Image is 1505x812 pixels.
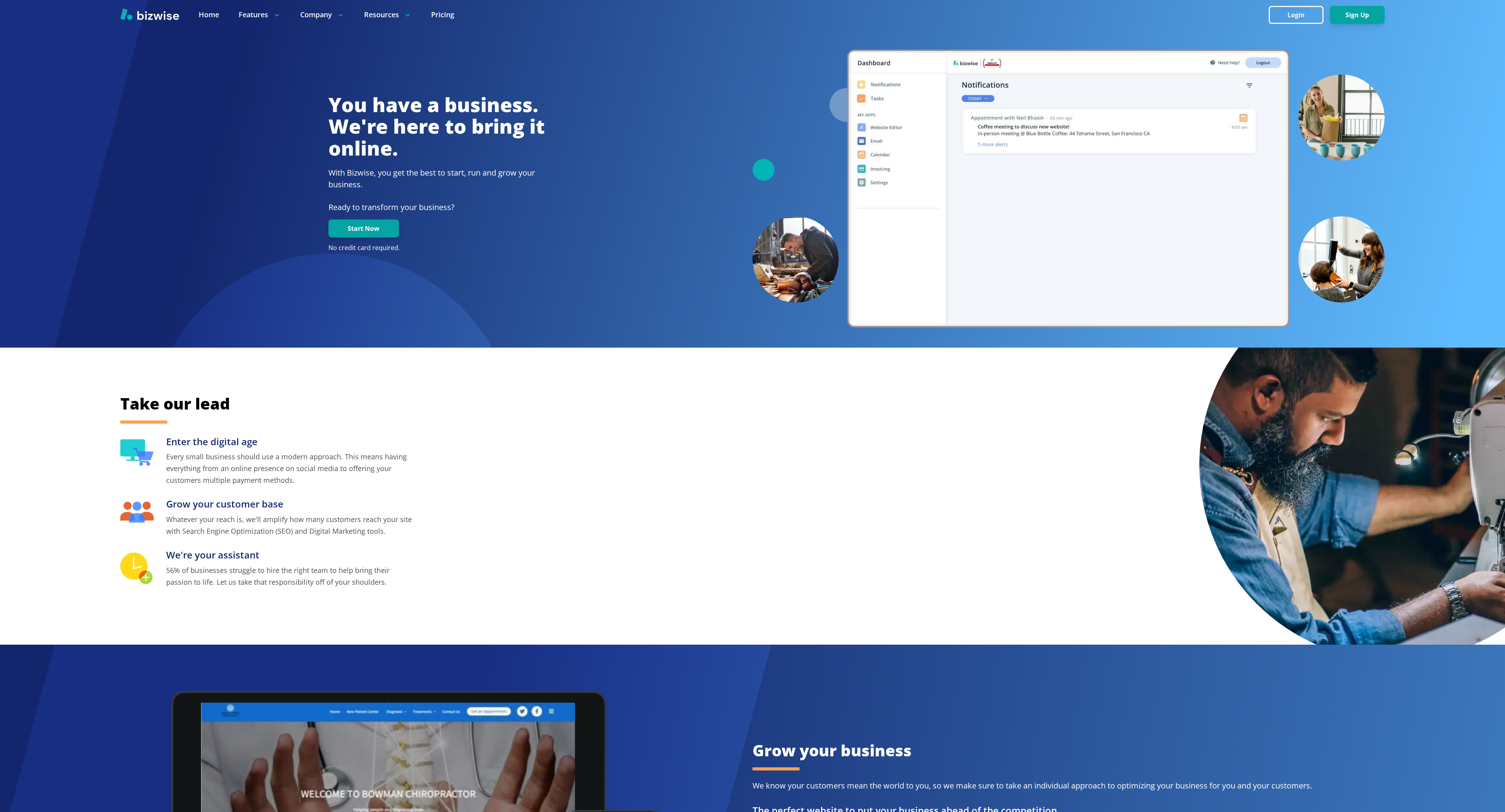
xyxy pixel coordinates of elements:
[1269,6,1324,24] button: Login
[166,498,414,511] h3: Grow your customer base
[328,219,399,237] button: Start Now
[328,201,545,213] p: Ready to transform your business?
[364,10,412,20] p: Resources
[120,502,154,523] img: Grow your customer base Icon
[166,549,414,562] h3: We're your assistant
[199,10,219,20] a: Home
[239,10,281,20] p: Features
[752,740,1385,761] h2: Grow your business
[328,244,545,252] p: No credit card required.
[752,780,1385,792] p: We know your customers mean the world to you, so we make sure to take an individual approach to o...
[328,167,545,190] h2: With Bizwise, you get the best to start, run and grow your business.
[120,439,154,466] img: Enter the digital age Icon
[120,8,179,20] img: Bizwise Logo
[431,10,454,20] a: Pricing
[1269,11,1330,19] a: Login
[1330,11,1385,19] a: Sign Up
[328,225,399,232] a: Start Now
[166,564,414,588] p: 56% of businesses struggle to hire the right team to help bring their passion to life. Let us tak...
[1330,6,1385,24] button: Sign Up
[166,435,414,448] h3: Enter the digital age
[328,94,545,159] h1: You have a business. We're here to bring it online.
[120,553,154,585] img: We're your assistant Icon
[166,451,414,486] p: Every small business should use a modern approach. This means having everything from an online pr...
[120,393,708,414] h2: Take our lead
[166,513,414,537] p: Whatever your reach is, we'll amplify how many customers reach your site with Search Engine Optim...
[300,10,345,20] p: Company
